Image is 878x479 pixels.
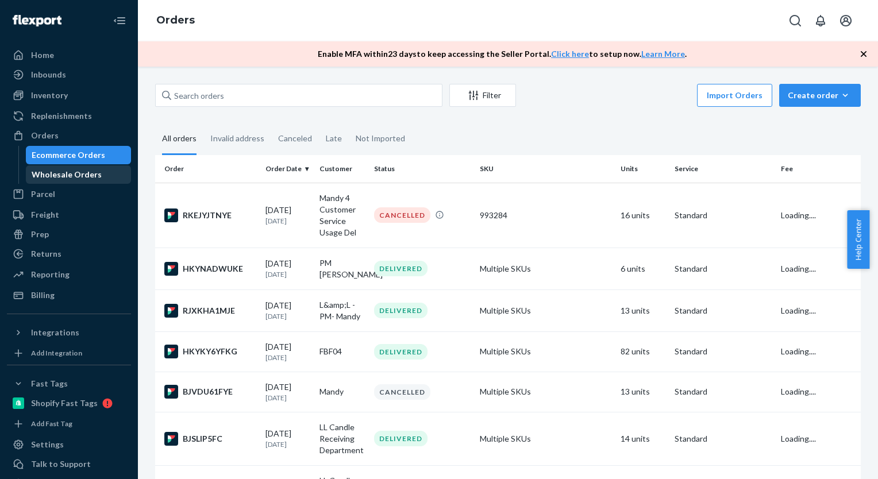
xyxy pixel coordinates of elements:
a: Billing [7,286,131,304]
div: Invalid address [210,123,264,153]
p: [DATE] [265,269,310,279]
a: Click here [551,49,589,59]
div: [DATE] [265,341,310,362]
div: Prep [31,229,49,240]
td: Loading.... [776,248,861,289]
div: 993284 [480,210,612,221]
div: Inventory [31,90,68,101]
div: RJXKHA1MJE [164,304,256,318]
div: Integrations [31,327,79,338]
a: Shopify Fast Tags [7,394,131,412]
div: [DATE] [265,300,310,321]
td: 13 units [616,289,670,331]
td: Loading.... [776,412,861,465]
p: Standard [675,305,771,316]
p: [DATE] [265,353,310,362]
div: Orders [31,130,59,141]
p: [DATE] [265,393,310,403]
a: Parcel [7,185,131,203]
td: Multiple SKUs [475,331,617,372]
div: Reporting [31,269,70,280]
td: Loading.... [776,183,861,248]
div: Returns [31,248,61,260]
th: Order Date [261,155,315,183]
td: LL Candle Receiving Department [315,412,369,465]
button: Open account menu [834,9,857,32]
p: Standard [675,433,771,445]
div: Billing [31,289,55,301]
a: Talk to Support [7,455,131,473]
th: Order [155,155,261,183]
p: Standard [675,210,771,221]
a: Ecommerce Orders [26,146,132,164]
th: Fee [776,155,861,183]
div: Add Fast Tag [31,419,72,428]
th: Service [670,155,776,183]
td: 14 units [616,412,670,465]
div: Customer [319,164,364,173]
a: Wholesale Orders [26,165,132,184]
button: Import Orders [697,84,772,107]
div: CANCELLED [374,207,430,223]
div: Settings [31,439,64,450]
td: 82 units [616,331,670,372]
a: Orders [7,126,131,145]
div: Fast Tags [31,378,68,389]
div: [DATE] [265,428,310,449]
button: Integrations [7,323,131,342]
p: [DATE] [265,311,310,321]
div: BJSLIP5FC [164,432,256,446]
th: Status [369,155,475,183]
a: Prep [7,225,131,244]
div: Canceled [278,123,312,153]
div: Freight [31,209,59,221]
div: DELIVERED [374,431,428,446]
td: L&amp;L -PM- Mandy [315,289,369,331]
a: Orders [156,14,195,26]
td: 6 units [616,248,670,289]
div: RKEJYJTNYE [164,208,256,222]
div: DELIVERED [374,344,428,360]
td: Multiple SKUs [475,412,617,465]
a: Learn More [641,49,685,59]
td: Mandy 4 Customer Service Usage Del [315,183,369,248]
td: Loading.... [776,372,861,412]
p: [DATE] [265,216,310,226]
p: Standard [675,346,771,357]
a: Settings [7,435,131,454]
button: Filter [449,84,516,107]
div: All orders [162,123,197,155]
td: Loading.... [776,289,861,331]
a: Inventory [7,86,131,105]
div: Filter [450,90,515,101]
div: BJVDU61FYE [164,385,256,399]
div: DELIVERED [374,261,428,276]
td: 13 units [616,372,670,412]
div: Replenishments [31,110,92,122]
td: Loading.... [776,331,861,372]
a: Freight [7,206,131,224]
p: Enable MFA within 23 days to keep accessing the Seller Portal. to setup now. . [318,48,687,60]
button: Open notifications [809,9,832,32]
div: Ecommerce Orders [32,149,105,161]
div: HKYNADWUKE [164,262,256,276]
a: Add Integration [7,346,131,360]
td: 16 units [616,183,670,248]
a: Inbounds [7,65,131,84]
th: SKU [475,155,617,183]
div: [DATE] [265,381,310,403]
div: Parcel [31,188,55,200]
img: Flexport logo [13,15,61,26]
td: PM [PERSON_NAME] [315,248,369,289]
ol: breadcrumbs [147,4,204,37]
a: Replenishments [7,107,131,125]
div: Not Imported [356,123,405,153]
td: Multiple SKUs [475,248,617,289]
button: Help Center [847,210,869,269]
p: Standard [675,263,771,275]
div: HKYKY6YFKG [164,345,256,358]
div: DELIVERED [374,303,428,318]
button: Open Search Box [784,9,807,32]
td: Multiple SKUs [475,372,617,412]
